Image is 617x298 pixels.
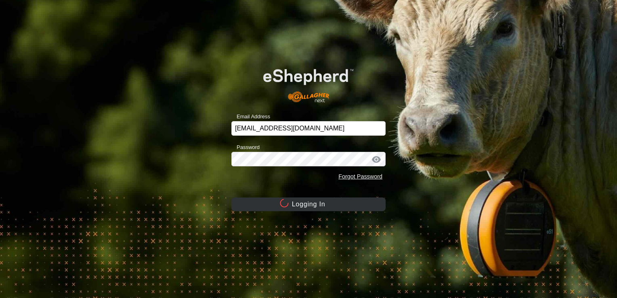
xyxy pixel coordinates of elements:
[231,113,270,121] label: Email Address
[247,56,370,109] img: E-shepherd Logo
[231,143,260,151] label: Password
[338,173,382,180] a: Forgot Password
[231,197,386,211] button: Logging In
[231,121,386,136] input: Email Address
